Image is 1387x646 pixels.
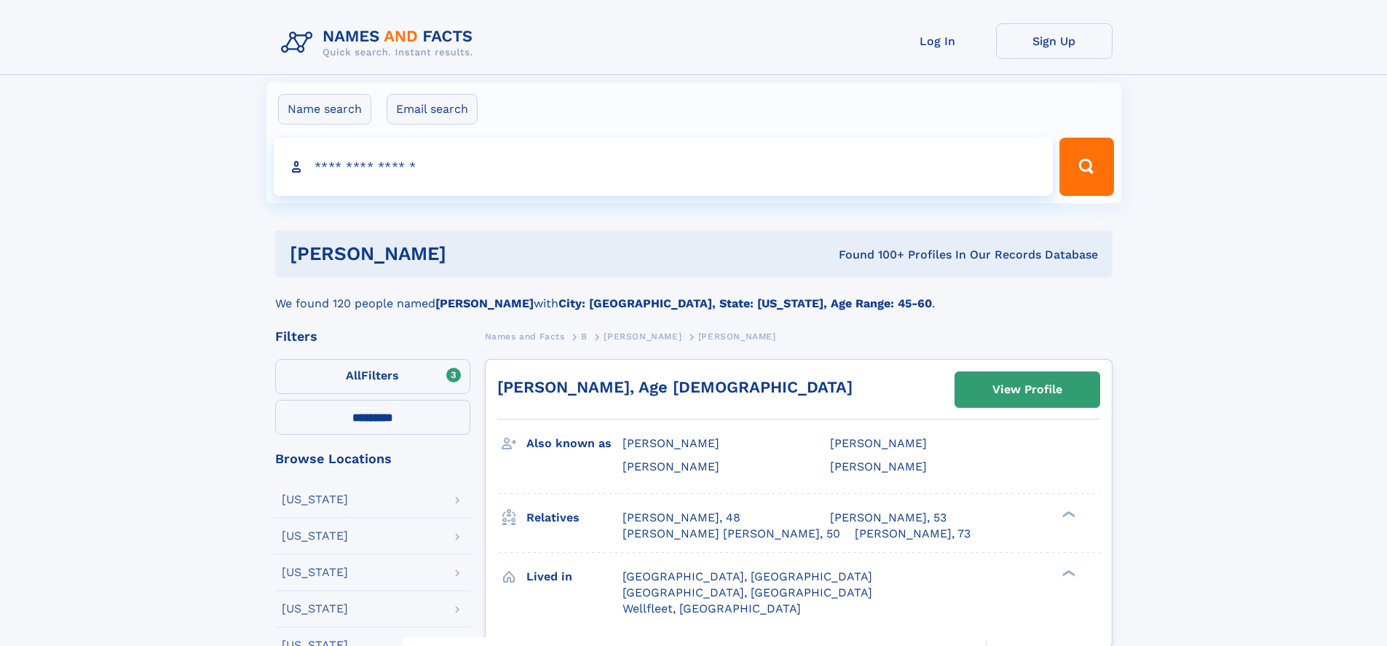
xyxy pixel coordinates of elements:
a: Names and Facts [485,327,565,345]
span: B [581,331,588,342]
span: [PERSON_NAME] [830,460,927,473]
div: ❯ [1059,509,1076,519]
div: [US_STATE] [282,603,348,615]
a: Log In [880,23,996,59]
span: [PERSON_NAME] [623,436,719,450]
div: Browse Locations [275,452,470,465]
span: [GEOGRAPHIC_DATA], [GEOGRAPHIC_DATA] [623,570,872,583]
b: [PERSON_NAME] [435,296,534,310]
label: Email search [387,94,478,125]
a: [PERSON_NAME] [PERSON_NAME], 50 [623,526,840,542]
div: We found 120 people named with . [275,277,1113,312]
a: [PERSON_NAME], 48 [623,510,740,526]
h3: Lived in [526,564,623,589]
h1: [PERSON_NAME] [290,245,643,263]
span: All [346,369,361,382]
div: Found 100+ Profiles In Our Records Database [642,247,1098,263]
span: Wellfleet, [GEOGRAPHIC_DATA] [623,602,801,615]
a: Sign Up [996,23,1113,59]
a: [PERSON_NAME] [604,327,681,345]
button: Search Button [1059,138,1113,196]
b: City: [GEOGRAPHIC_DATA], State: [US_STATE], Age Range: 45-60 [558,296,932,310]
a: [PERSON_NAME], 73 [855,526,971,542]
h3: Relatives [526,505,623,530]
div: [US_STATE] [282,567,348,578]
div: View Profile [992,373,1062,406]
input: search input [274,138,1054,196]
span: [PERSON_NAME] [623,460,719,473]
img: Logo Names and Facts [275,23,485,63]
a: B [581,327,588,345]
a: [PERSON_NAME], 53 [830,510,947,526]
label: Filters [275,359,470,394]
a: View Profile [955,372,1099,407]
div: Filters [275,330,470,343]
div: [US_STATE] [282,494,348,505]
h3: Also known as [526,431,623,456]
div: [US_STATE] [282,530,348,542]
a: [PERSON_NAME], Age [DEMOGRAPHIC_DATA] [497,378,853,396]
span: [PERSON_NAME] [604,331,681,342]
label: Name search [278,94,371,125]
span: [GEOGRAPHIC_DATA], [GEOGRAPHIC_DATA] [623,586,872,599]
span: [PERSON_NAME] [698,331,776,342]
div: ❯ [1059,568,1076,578]
span: [PERSON_NAME] [830,436,927,450]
